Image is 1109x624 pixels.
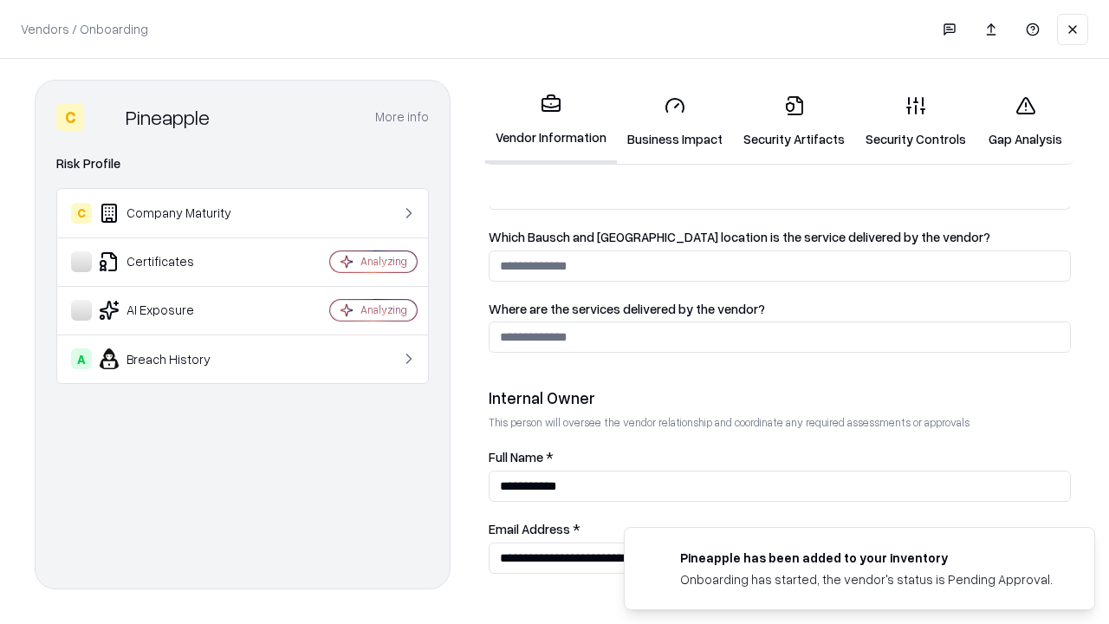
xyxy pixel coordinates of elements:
[91,103,119,131] img: Pineapple
[489,231,1071,244] label: Which Bausch and [GEOGRAPHIC_DATA] location is the service delivered by the vendor?
[680,549,1053,567] div: Pineapple has been added to your inventory
[71,300,278,321] div: AI Exposure
[360,254,407,269] div: Analyzing
[680,570,1053,588] div: Onboarding has started, the vendor's status is Pending Approval.
[71,203,92,224] div: C
[71,348,92,369] div: A
[489,523,1071,536] label: Email Address *
[126,103,210,131] div: Pineapple
[360,302,407,317] div: Analyzing
[976,81,1074,162] a: Gap Analysis
[21,20,148,38] p: Vendors / Onboarding
[489,415,1071,430] p: This person will oversee the vendor relationship and coordinate any required assessments or appro...
[56,103,84,131] div: C
[645,549,666,569] img: pineappleenergy.com
[485,80,617,164] a: Vendor Information
[617,81,733,162] a: Business Impact
[489,451,1071,464] label: Full Name *
[489,302,1071,315] label: Where are the services delivered by the vendor?
[71,348,278,369] div: Breach History
[71,203,278,224] div: Company Maturity
[489,387,1071,408] div: Internal Owner
[56,153,429,174] div: Risk Profile
[733,81,855,162] a: Security Artifacts
[855,81,976,162] a: Security Controls
[71,251,278,272] div: Certificates
[375,101,429,133] button: More info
